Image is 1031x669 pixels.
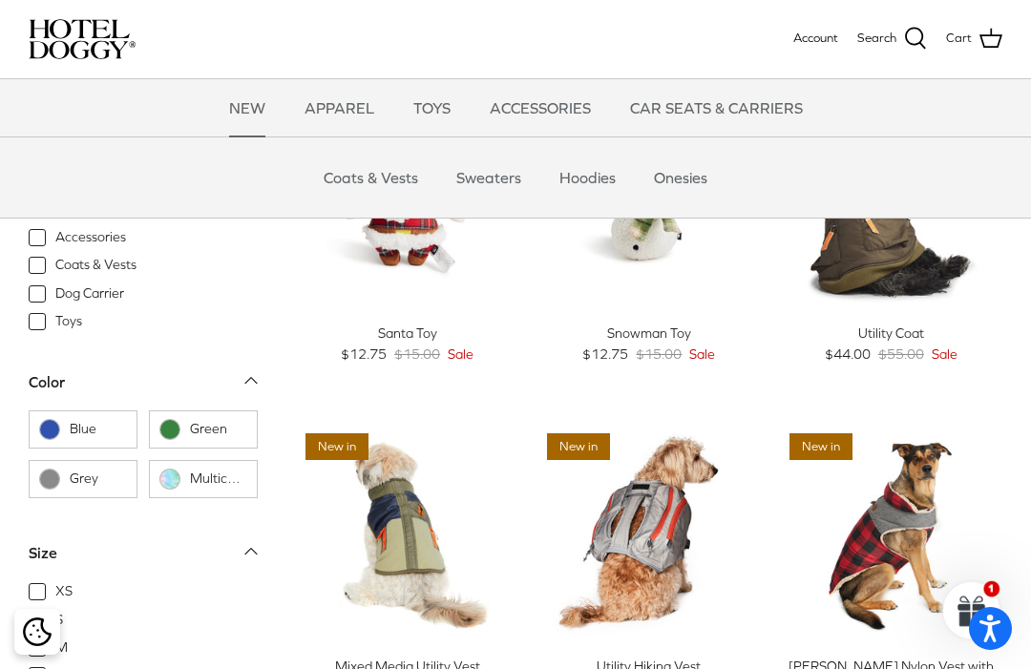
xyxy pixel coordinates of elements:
[613,79,820,136] a: CAR SEATS & CARRIERS
[14,609,60,655] div: Cookie policy
[55,312,82,331] span: Toys
[341,344,387,365] span: $12.75
[789,433,852,461] span: New in
[296,323,518,344] div: Santa Toy
[689,344,715,365] span: Sale
[946,29,972,49] span: Cart
[55,228,126,247] span: Accessories
[396,79,468,136] a: TOYS
[190,470,247,489] span: Multicolor
[932,344,957,365] span: Sale
[537,323,760,366] a: Snowman Toy $12.75 $15.00 Sale
[23,617,52,646] img: Cookie policy
[547,433,610,461] span: New in
[55,284,124,303] span: Dog Carrier
[537,424,760,646] a: Utility Hiking Vest
[29,541,57,566] div: Size
[946,27,1002,52] a: Cart
[878,344,924,365] span: $55.00
[793,31,838,45] span: Account
[55,256,137,275] span: Coats & Vests
[212,79,283,136] a: NEW
[190,420,247,439] span: Green
[636,344,682,365] span: $15.00
[857,29,896,49] span: Search
[780,323,1002,366] a: Utility Coat $44.00 $55.00 Sale
[29,19,136,59] img: hoteldoggycom
[55,582,73,601] span: XS
[394,344,440,365] span: $15.00
[70,420,127,439] span: Blue
[542,149,633,206] a: Hoodies
[537,323,760,344] div: Snowman Toy
[296,323,518,366] a: Santa Toy $12.75 $15.00 Sale
[857,27,927,52] a: Search
[780,323,1002,344] div: Utility Coat
[439,149,538,206] a: Sweaters
[305,433,368,461] span: New in
[793,29,838,49] a: Account
[306,149,435,206] a: Coats & Vests
[780,424,1002,646] a: Melton Nylon Vest with Sherpa Lining
[296,424,518,646] a: Mixed Media Utility Vest
[20,616,53,649] button: Cookie policy
[473,79,608,136] a: ACCESSORIES
[29,367,258,410] a: Color
[825,344,871,365] span: $44.00
[582,344,628,365] span: $12.75
[287,79,391,136] a: APPAREL
[70,470,127,489] span: Grey
[55,611,63,630] span: S
[29,538,258,581] a: Size
[29,370,65,395] div: Color
[55,638,68,658] span: M
[448,344,473,365] span: Sale
[637,149,725,206] a: Onesies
